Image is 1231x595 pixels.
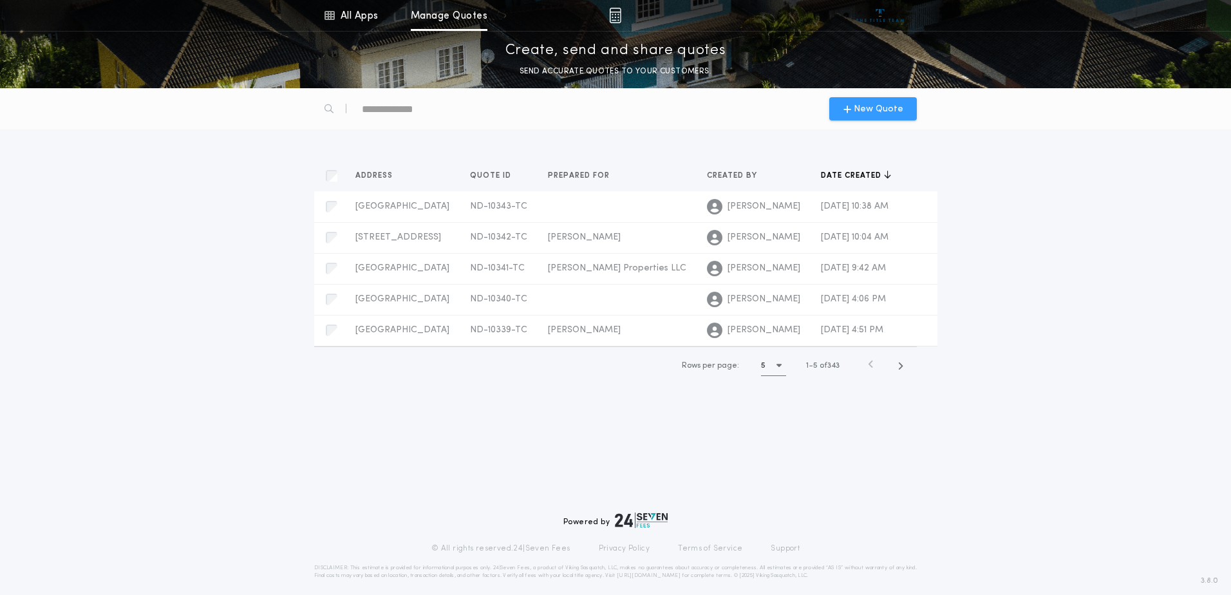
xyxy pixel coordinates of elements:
[355,325,449,335] span: [GEOGRAPHIC_DATA]
[707,169,767,182] button: Created by
[854,102,903,116] span: New Quote
[728,200,800,213] span: [PERSON_NAME]
[355,294,449,304] span: [GEOGRAPHIC_DATA]
[829,97,917,120] button: New Quote
[505,41,726,61] p: Create, send and share quotes
[821,232,888,242] span: [DATE] 10:04 AM
[820,360,840,372] span: of 343
[520,65,711,78] p: SEND ACCURATE QUOTES TO YOUR CUSTOMERS.
[728,324,800,337] span: [PERSON_NAME]
[1201,575,1218,587] span: 3.8.0
[355,232,441,242] span: [STREET_ADDRESS]
[813,362,818,370] span: 5
[761,359,766,372] h1: 5
[728,231,800,244] span: [PERSON_NAME]
[470,325,527,335] span: ND-10339-TC
[355,202,449,211] span: [GEOGRAPHIC_DATA]
[728,262,800,275] span: [PERSON_NAME]
[609,8,621,23] img: img
[678,543,742,554] a: Terms of Service
[470,169,521,182] button: Quote ID
[821,169,891,182] button: Date created
[821,263,886,273] span: [DATE] 9:42 AM
[548,232,621,242] span: [PERSON_NAME]
[771,543,800,554] a: Support
[470,294,527,304] span: ND-10340-TC
[707,171,760,181] span: Created by
[563,513,668,528] div: Powered by
[821,294,886,304] span: [DATE] 4:06 PM
[355,169,402,182] button: Address
[856,9,905,22] img: vs-icon
[355,171,395,181] span: Address
[470,232,527,242] span: ND-10342-TC
[806,362,809,370] span: 1
[548,263,686,273] span: [PERSON_NAME] Properties LLC
[548,325,621,335] span: [PERSON_NAME]
[355,263,449,273] span: [GEOGRAPHIC_DATA]
[470,263,525,273] span: ND-10341-TC
[470,202,527,211] span: ND-10343-TC
[314,564,917,580] p: DISCLAIMER: This estimate is provided for informational purposes only. 24|Seven Fees, a product o...
[682,362,739,370] span: Rows per page:
[821,202,888,211] span: [DATE] 10:38 AM
[615,513,668,528] img: logo
[431,543,570,554] p: © All rights reserved. 24|Seven Fees
[599,543,650,554] a: Privacy Policy
[617,573,681,578] a: [URL][DOMAIN_NAME]
[821,171,884,181] span: Date created
[761,355,786,376] button: 5
[728,293,800,306] span: [PERSON_NAME]
[548,171,612,181] span: Prepared for
[821,325,883,335] span: [DATE] 4:51 PM
[470,171,514,181] span: Quote ID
